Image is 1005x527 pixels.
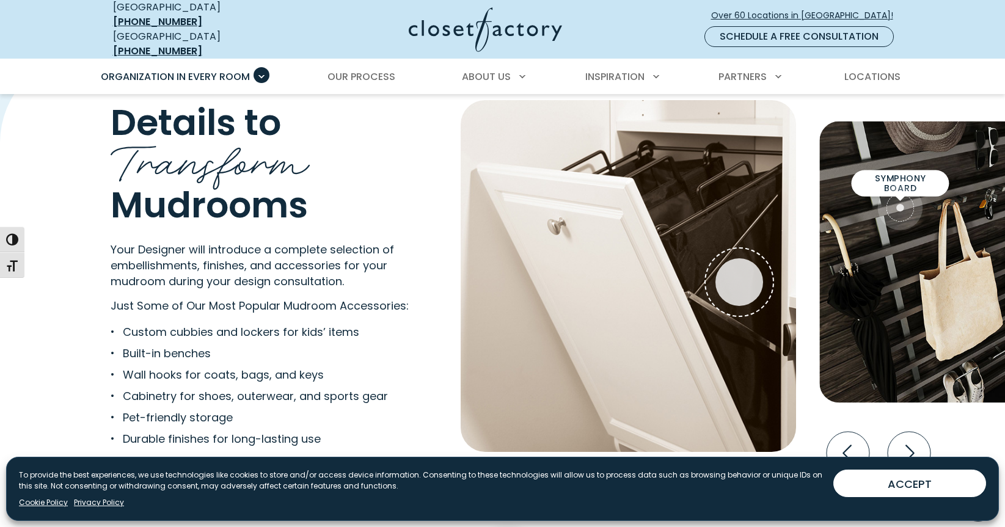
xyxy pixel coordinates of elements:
a: [PHONE_NUMBER] [113,44,202,58]
a: [PHONE_NUMBER] [113,15,202,29]
a: Over 60 Locations in [GEOGRAPHIC_DATA]! [711,5,904,26]
img: Tilting hamper [461,100,796,452]
img: Closet Factory Logo [409,7,562,52]
p: Just Some of Our Most Popular Mudroom Accessories: [111,297,429,314]
span: Locations [844,70,901,84]
span: Our Process [327,70,395,84]
span: Symphony board [859,173,941,193]
li: Cabinetry for shoes, outerwear, and sports gear [111,388,390,404]
a: Cookie Policy [19,497,68,508]
span: Mudrooms [111,180,308,230]
button: Next slide [883,427,935,479]
span: Your Designer will introduce a complete selection of embellishments, finishes, and accessories fo... [111,242,394,289]
li: Built-in benches [111,345,390,362]
span: Over 60 Locations in [GEOGRAPHIC_DATA]! [711,9,903,22]
li: Wall hooks for coats, bags, and keys [111,366,390,383]
span: Inspiration [585,70,645,84]
a: Schedule a Free Consultation [704,26,894,47]
li: Pet-friendly storage [111,409,390,426]
p: To provide the best experiences, we use technologies like cookies to store and/or access device i... [19,470,824,492]
a: Privacy Policy [74,497,124,508]
span: Transform [111,125,310,191]
button: ACCEPT [833,470,986,497]
nav: Primary Menu [92,60,913,94]
div: [GEOGRAPHIC_DATA] [113,29,290,59]
span: Details to [111,96,281,147]
li: Durable finishes for long-lasting use [111,431,390,447]
li: Custom cubbies and lockers for kids’ items [111,324,390,340]
span: Partners [718,70,767,84]
span: Organization in Every Room [101,70,250,84]
span: About Us [462,70,511,84]
button: Previous slide [822,427,874,479]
